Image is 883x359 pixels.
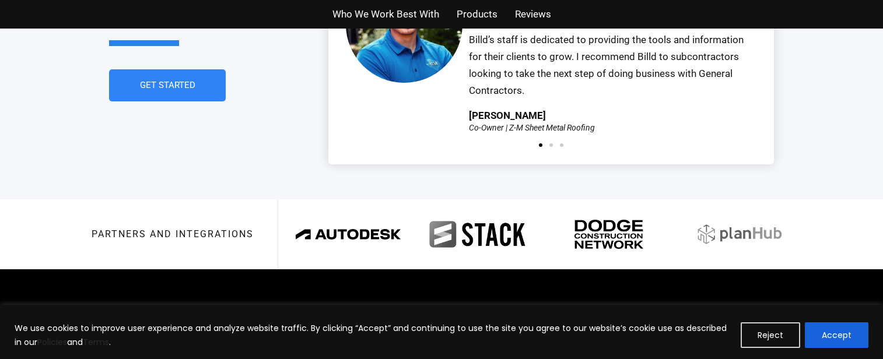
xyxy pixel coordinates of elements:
[469,124,595,132] div: Co-Owner | Z-M Sheet Metal Roofing
[741,322,800,348] button: Reject
[140,81,195,90] span: Get Started
[805,322,868,348] button: Accept
[109,69,226,101] a: Get Started
[15,321,732,349] p: We use cookies to improve user experience and analyze website traffic. By clicking “Accept” and c...
[92,230,254,239] h3: Partners and integrations
[469,111,546,121] div: [PERSON_NAME]
[539,143,542,147] span: Go to slide 1
[549,143,553,147] span: Go to slide 2
[37,336,67,348] a: Policies
[332,6,439,23] a: Who We Work Best With
[560,143,563,147] span: Go to slide 3
[457,6,497,23] a: Products
[515,6,551,23] a: Reviews
[83,336,109,348] a: Terms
